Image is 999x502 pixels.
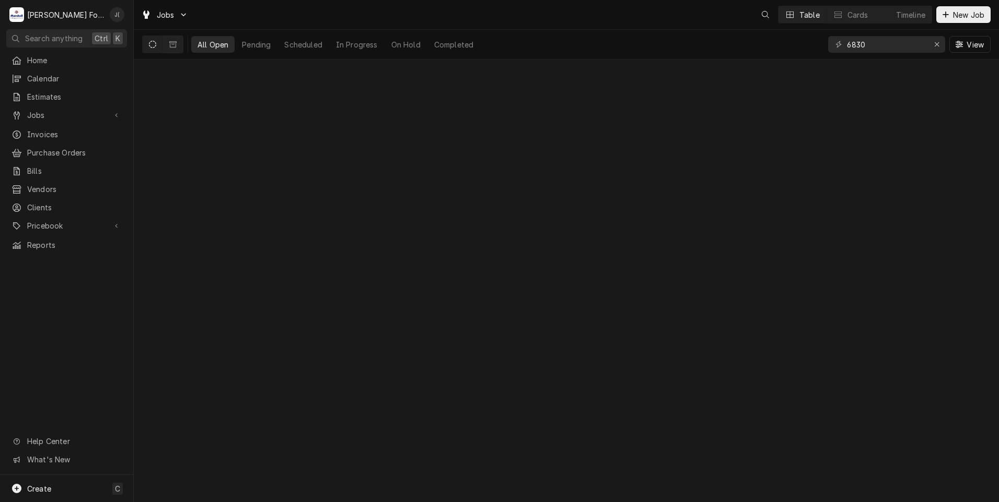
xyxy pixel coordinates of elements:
[198,39,228,50] div: All Open
[6,199,127,216] a: Clients
[9,7,24,22] div: Marshall Food Equipment Service's Avatar
[6,162,127,180] a: Bills
[6,433,127,450] a: Go to Help Center
[25,33,83,44] span: Search anything
[27,9,104,20] div: [PERSON_NAME] Food Equipment Service
[95,33,108,44] span: Ctrl
[284,39,322,50] div: Scheduled
[6,106,127,124] a: Go to Jobs
[27,436,121,447] span: Help Center
[847,36,925,53] input: Keyword search
[27,454,121,465] span: What's New
[965,39,986,50] span: View
[242,39,271,50] div: Pending
[6,70,127,87] a: Calendar
[757,6,774,23] button: Open search
[27,147,122,158] span: Purchase Orders
[27,202,122,213] span: Clients
[6,126,127,143] a: Invoices
[9,7,24,22] div: M
[27,110,106,121] span: Jobs
[6,217,127,234] a: Go to Pricebook
[847,9,868,20] div: Cards
[27,484,51,493] span: Create
[6,181,127,198] a: Vendors
[157,9,175,20] span: Jobs
[6,88,127,105] a: Estimates
[27,91,122,102] span: Estimates
[928,36,945,53] button: Erase input
[27,165,122,176] span: Bills
[115,483,120,494] span: C
[27,220,106,231] span: Pricebook
[6,236,127,254] a: Reports
[6,52,127,69] a: Home
[6,451,127,468] a: Go to What's New
[27,73,122,84] span: Calendar
[391,39,421,50] div: On Hold
[137,6,192,23] a: Go to Jobs
[110,7,124,22] div: J(
[336,39,378,50] div: In Progress
[27,240,122,250] span: Reports
[110,7,124,22] div: Jeff Debigare (109)'s Avatar
[896,9,925,20] div: Timeline
[799,9,820,20] div: Table
[27,55,122,66] span: Home
[936,6,991,23] button: New Job
[434,39,473,50] div: Completed
[115,33,120,44] span: K
[949,36,991,53] button: View
[27,129,122,140] span: Invoices
[6,29,127,47] button: Search anythingCtrlK
[27,184,122,195] span: Vendors
[6,144,127,161] a: Purchase Orders
[951,9,986,20] span: New Job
